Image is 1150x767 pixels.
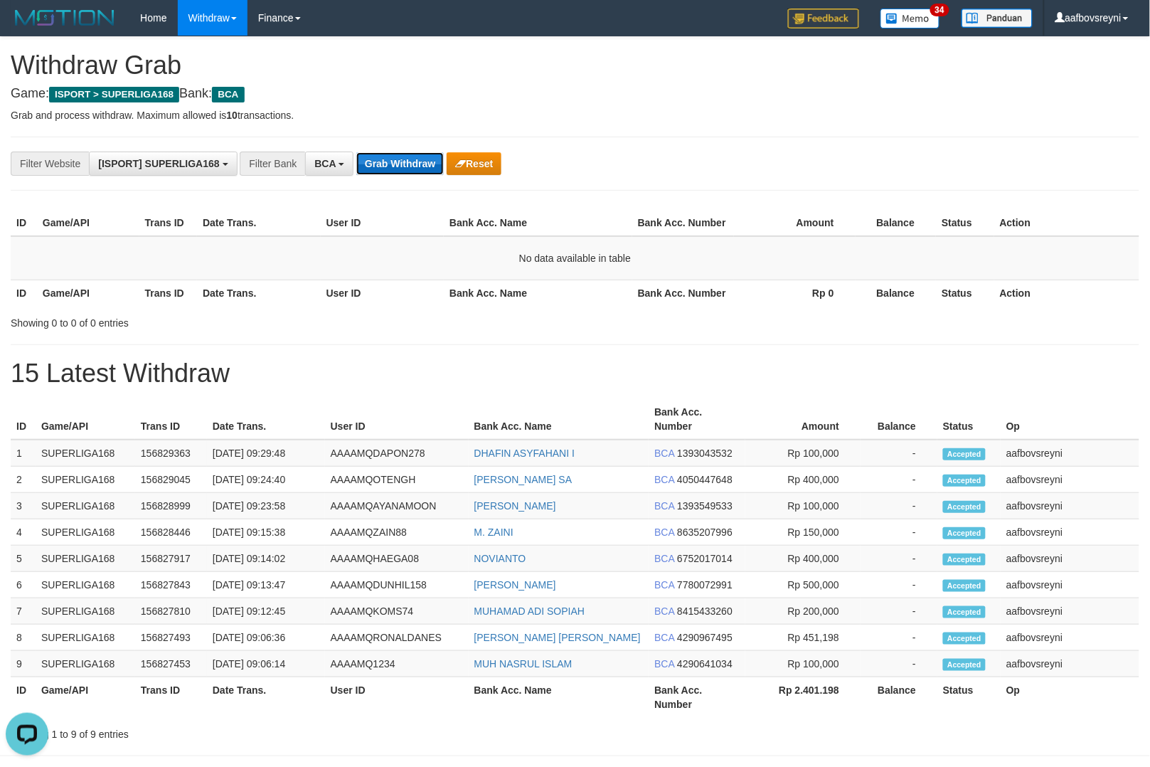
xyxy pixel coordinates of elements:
th: ID [11,280,37,306]
td: 1 [11,440,36,467]
p: Grab and process withdraw. Maximum allowed is transactions. [11,108,1139,122]
th: Balance [856,210,937,236]
button: Reset [447,152,501,175]
td: - [861,572,937,598]
a: DHAFIN ASYFAHANI I [474,448,575,459]
td: 156828999 [135,493,207,519]
td: SUPERLIGA168 [36,467,135,493]
div: Showing 0 to 0 of 0 entries [11,310,469,330]
button: [ISPORT] SUPERLIGA168 [89,152,237,176]
span: BCA [212,87,244,102]
th: Action [994,280,1139,306]
span: BCA [654,632,674,643]
td: No data available in table [11,236,1139,280]
td: - [861,625,937,651]
td: Rp 400,000 [745,467,861,493]
span: Accepted [943,448,986,460]
td: 156829045 [135,467,207,493]
img: panduan.png [962,9,1033,28]
td: aafbovsreyni [1001,440,1139,467]
td: aafbovsreyni [1001,493,1139,519]
td: AAAAMQ1234 [325,651,469,677]
h1: 15 Latest Withdraw [11,359,1139,388]
button: Grab Withdraw [356,152,444,175]
td: aafbovsreyni [1001,572,1139,598]
td: AAAAMQDUNHIL158 [325,572,469,598]
th: Balance [861,399,937,440]
td: Rp 100,000 [745,651,861,677]
th: Status [937,399,1001,440]
td: AAAAMQHAEGA08 [325,546,469,572]
div: Filter Bank [240,152,305,176]
th: Status [937,677,1001,718]
th: Bank Acc. Number [649,677,745,718]
td: aafbovsreyni [1001,546,1139,572]
td: - [861,546,937,572]
span: Accepted [943,580,986,592]
th: User ID [321,280,444,306]
a: [PERSON_NAME] [474,500,556,512]
div: Filter Website [11,152,89,176]
td: SUPERLIGA168 [36,546,135,572]
td: 4 [11,519,36,546]
td: 156827493 [135,625,207,651]
th: Date Trans. [197,280,321,306]
img: Feedback.jpg [788,9,859,28]
th: Bank Acc. Number [649,399,745,440]
span: 34 [930,4,949,16]
td: - [861,440,937,467]
td: [DATE] 09:06:14 [207,651,325,677]
td: [DATE] 09:24:40 [207,467,325,493]
span: Accepted [943,527,986,539]
td: SUPERLIGA168 [36,493,135,519]
th: Balance [861,677,937,718]
th: Bank Acc. Name [469,399,649,440]
td: Rp 400,000 [745,546,861,572]
td: [DATE] 09:06:36 [207,625,325,651]
a: M. ZAINI [474,527,513,538]
td: - [861,519,937,546]
td: AAAAMQKOMS74 [325,598,469,625]
span: BCA [654,448,674,459]
th: Action [994,210,1139,236]
td: 156827810 [135,598,207,625]
span: BCA [654,579,674,591]
td: [DATE] 09:29:48 [207,440,325,467]
td: - [861,493,937,519]
th: Status [936,280,994,306]
td: Rp 500,000 [745,572,861,598]
span: ISPORT > SUPERLIGA168 [49,87,179,102]
th: Trans ID [139,210,197,236]
td: aafbovsreyni [1001,625,1139,651]
td: 9 [11,651,36,677]
th: Bank Acc. Name [469,677,649,718]
td: aafbovsreyni [1001,467,1139,493]
td: aafbovsreyni [1001,519,1139,546]
span: Accepted [943,606,986,618]
td: - [861,651,937,677]
span: Copy 8415433260 to clipboard [677,605,733,617]
td: SUPERLIGA168 [36,440,135,467]
th: Game/API [37,280,139,306]
th: Status [936,210,994,236]
button: BCA [305,152,353,176]
td: AAAAMQAYANAMOON [325,493,469,519]
td: SUPERLIGA168 [36,572,135,598]
a: MUHAMAD ADI SOPIAH [474,605,585,617]
th: Game/API [36,677,135,718]
th: Trans ID [135,399,207,440]
span: Copy 1393043532 to clipboard [677,448,733,459]
td: SUPERLIGA168 [36,519,135,546]
td: [DATE] 09:13:47 [207,572,325,598]
td: 2 [11,467,36,493]
h1: Withdraw Grab [11,51,1139,80]
span: Copy 8635207996 to clipboard [677,527,733,538]
div: Showing 1 to 9 of 9 entries [11,721,469,741]
a: [PERSON_NAME] SA [474,474,573,485]
button: Open LiveChat chat widget [6,6,48,48]
th: Op [1001,399,1139,440]
td: Rp 200,000 [745,598,861,625]
th: Game/API [37,210,139,236]
th: ID [11,210,37,236]
td: 156827453 [135,651,207,677]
